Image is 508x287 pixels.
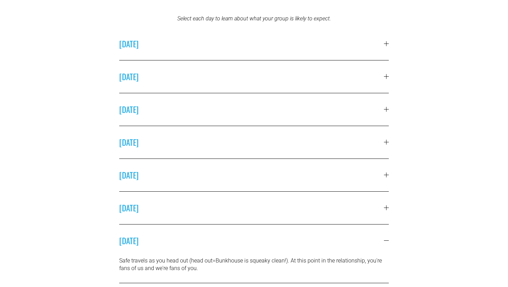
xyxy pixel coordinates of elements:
[119,93,389,126] button: [DATE]
[119,224,389,257] button: [DATE]
[119,71,384,83] span: [DATE]
[119,169,384,181] span: [DATE]
[119,192,389,224] button: [DATE]
[119,257,389,283] div: [DATE]
[119,60,389,93] button: [DATE]
[119,136,384,148] span: [DATE]
[119,159,389,191] button: [DATE]
[119,126,389,159] button: [DATE]
[119,257,389,272] p: Safe travels as you head out (head out=Bunkhouse is squeaky clean!). At this point in the relatio...
[119,202,384,214] span: [DATE]
[119,38,384,50] span: [DATE]
[177,15,331,22] em: Select each day to learn about what your group is likely to expect.
[119,235,384,247] span: [DATE]
[119,28,389,60] button: [DATE]
[119,104,384,115] span: [DATE]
